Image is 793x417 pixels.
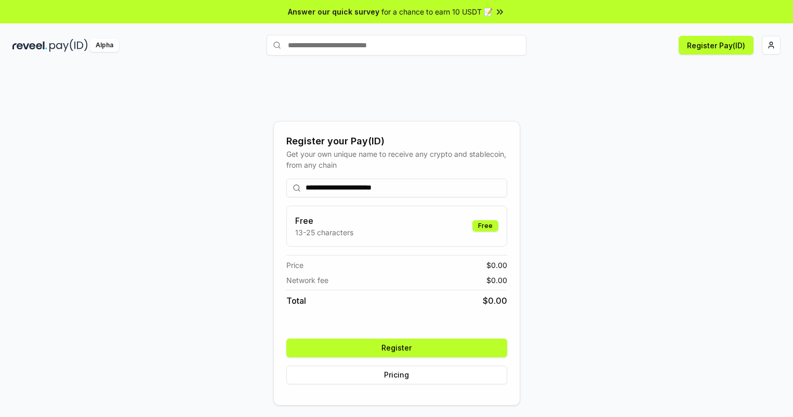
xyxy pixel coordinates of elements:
[286,294,306,307] span: Total
[679,36,754,55] button: Register Pay(ID)
[286,275,328,286] span: Network fee
[288,6,379,17] span: Answer our quick survey
[12,39,47,52] img: reveel_dark
[486,275,507,286] span: $ 0.00
[295,214,353,227] h3: Free
[286,260,303,271] span: Price
[286,339,507,357] button: Register
[483,294,507,307] span: $ 0.00
[486,260,507,271] span: $ 0.00
[49,39,88,52] img: pay_id
[472,220,498,232] div: Free
[295,227,353,238] p: 13-25 characters
[286,149,507,170] div: Get your own unique name to receive any crypto and stablecoin, from any chain
[90,39,119,52] div: Alpha
[286,366,507,384] button: Pricing
[286,134,507,149] div: Register your Pay(ID)
[381,6,493,17] span: for a chance to earn 10 USDT 📝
